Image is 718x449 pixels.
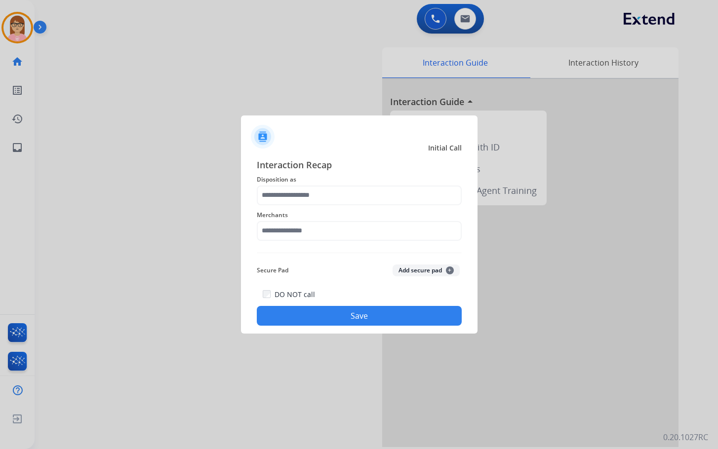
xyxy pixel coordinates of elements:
span: + [446,266,454,274]
span: Secure Pad [257,264,288,276]
label: DO NOT call [275,290,315,299]
span: Initial Call [428,143,462,153]
button: Add secure pad+ [393,264,460,276]
img: contactIcon [251,125,275,149]
span: Disposition as [257,174,462,186]
p: 0.20.1027RC [663,431,708,443]
button: Save [257,306,462,326]
span: Merchants [257,209,462,221]
span: Interaction Recap [257,158,462,174]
